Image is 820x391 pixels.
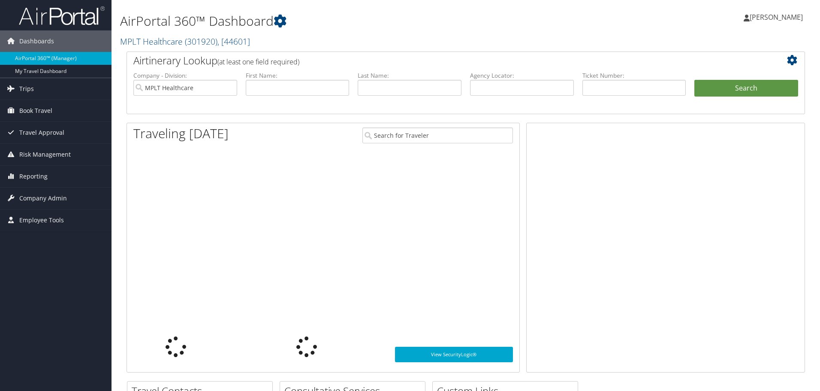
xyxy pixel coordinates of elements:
[120,12,581,30] h1: AirPortal 360™ Dashboard
[19,78,34,100] span: Trips
[133,71,237,80] label: Company - Division:
[133,124,229,142] h1: Traveling [DATE]
[246,71,350,80] label: First Name:
[694,80,798,97] button: Search
[19,188,67,209] span: Company Admin
[19,122,64,143] span: Travel Approval
[217,36,250,47] span: , [ 44601 ]
[744,4,811,30] a: [PERSON_NAME]
[582,71,686,80] label: Ticket Number:
[185,36,217,47] span: ( 301920 )
[19,209,64,231] span: Employee Tools
[19,6,105,26] img: airportal-logo.png
[133,53,742,68] h2: Airtinerary Lookup
[217,57,299,67] span: (at least one field required)
[19,166,48,187] span: Reporting
[362,127,513,143] input: Search for Traveler
[358,71,461,80] label: Last Name:
[19,144,71,165] span: Risk Management
[395,347,513,362] a: View SecurityLogic®
[19,30,54,52] span: Dashboards
[19,100,52,121] span: Book Travel
[470,71,574,80] label: Agency Locator:
[120,36,250,47] a: MPLT Healthcare
[750,12,803,22] span: [PERSON_NAME]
